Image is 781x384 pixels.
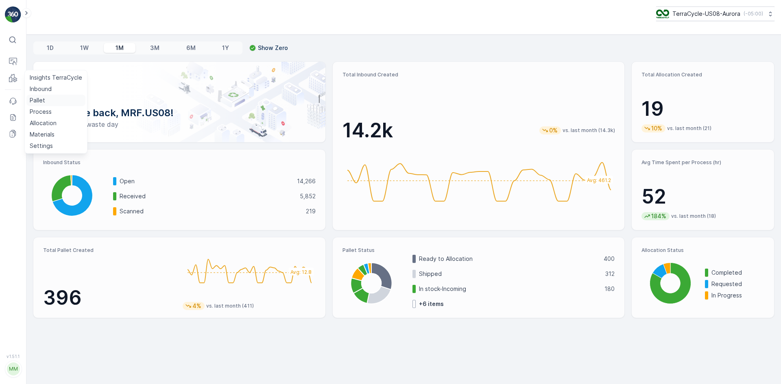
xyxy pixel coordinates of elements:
[711,291,764,299] p: In Progress
[120,177,292,185] p: Open
[343,72,615,78] p: Total Inbound Created
[222,44,229,52] p: 1Y
[43,247,176,254] p: Total Pallet Created
[343,118,393,143] p: 14.2k
[419,255,599,263] p: Ready to Allocation
[297,177,316,185] p: 14,266
[150,44,159,52] p: 3M
[744,11,763,17] p: ( -05:00 )
[300,192,316,200] p: 5,852
[641,159,764,166] p: Avg Time Spent per Process (hr)
[650,212,667,220] p: 184%
[672,10,740,18] p: TerraCycle-US08-Aurora
[80,44,89,52] p: 1W
[419,270,600,278] p: Shipped
[206,303,254,309] p: vs. last month (411)
[641,184,764,209] p: 52
[120,207,301,215] p: Scanned
[192,302,202,310] p: 4%
[116,44,124,52] p: 1M
[711,280,764,288] p: Requested
[419,285,600,293] p: In stock-Incoming
[47,44,54,52] p: 1D
[7,362,20,375] div: MM
[186,44,196,52] p: 6M
[548,126,558,135] p: 0%
[604,285,615,293] p: 180
[711,269,764,277] p: Completed
[43,286,176,310] p: 396
[46,106,312,119] p: Welcome back, MRF.US08!
[641,72,764,78] p: Total Allocation Created
[605,270,615,278] p: 312
[5,354,21,359] span: v 1.51.1
[306,207,316,215] p: 219
[656,9,669,18] img: image_ci7OI47.png
[563,127,615,134] p: vs. last month (14.3k)
[671,213,716,219] p: vs. last month (18)
[46,119,312,129] p: Have a zero-waste day
[641,247,764,254] p: Allocation Status
[343,247,615,254] p: Pallet Status
[419,300,444,308] p: + 6 items
[656,7,774,21] button: TerraCycle-US08-Aurora(-05:00)
[667,125,711,132] p: vs. last month (21)
[604,255,615,263] p: 400
[5,7,21,23] img: logo
[5,360,21,377] button: MM
[258,44,288,52] p: Show Zero
[43,159,316,166] p: Inbound Status
[641,97,764,121] p: 19
[120,192,295,200] p: Received
[650,124,663,132] p: 10%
